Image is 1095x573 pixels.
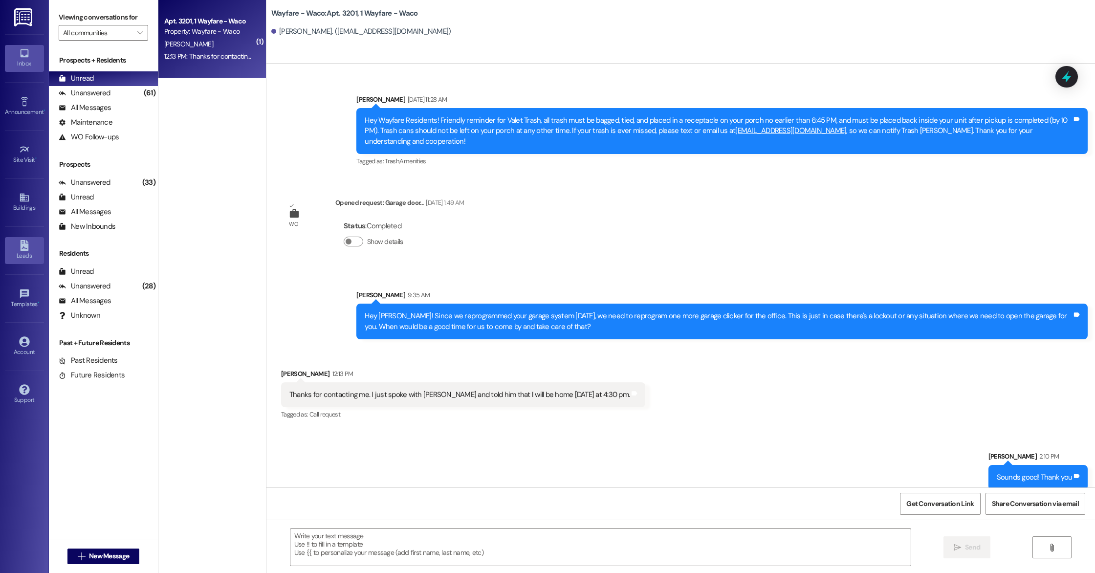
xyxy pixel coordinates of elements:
[59,281,110,291] div: Unanswered
[59,73,94,84] div: Unread
[140,175,158,190] div: (33)
[954,544,961,551] i: 
[44,107,45,114] span: •
[59,132,119,142] div: WO Follow-ups
[59,177,110,188] div: Unanswered
[900,493,980,515] button: Get Conversation Link
[271,26,451,37] div: [PERSON_NAME]. ([EMAIL_ADDRESS][DOMAIN_NAME])
[5,45,44,71] a: Inbox
[1037,451,1059,462] div: 2:10 PM
[365,115,1072,147] div: Hey Wayfare Residents! Friendly reminder for Valet Trash, all trash must be bagged, tied, and pla...
[59,117,112,128] div: Maintenance
[5,189,44,216] a: Buildings
[271,8,418,19] b: Wayfare - Waco: Apt. 3201, 1 Wayfare - Waco
[985,493,1085,515] button: Share Conversation via email
[344,221,366,231] b: Status
[906,499,974,509] span: Get Conversation Link
[399,157,426,165] span: Amenities
[59,10,148,25] label: Viewing conversations for
[965,542,980,552] span: Send
[309,410,340,419] span: Call request
[335,198,464,211] div: Opened request: Garage door...
[164,16,255,26] div: Apt. 3201, 1 Wayfare - Waco
[59,103,111,113] div: All Messages
[992,499,1079,509] span: Share Conversation via email
[38,299,39,306] span: •
[281,369,645,382] div: [PERSON_NAME]
[137,29,143,37] i: 
[423,198,464,208] div: [DATE] 1:49 AM
[735,126,846,135] a: [EMAIL_ADDRESS][DOMAIN_NAME]
[35,155,37,162] span: •
[59,88,110,98] div: Unanswered
[49,338,158,348] div: Past + Future Residents
[78,552,85,560] i: 
[164,26,255,37] div: Property: Wayfare - Waco
[141,86,158,101] div: (61)
[49,248,158,259] div: Residents
[330,369,353,379] div: 12:13 PM
[997,472,1073,483] div: Sounds good! Thank you
[356,154,1088,168] div: Tagged as:
[59,266,94,277] div: Unread
[356,290,1088,304] div: [PERSON_NAME]
[356,94,1088,108] div: [PERSON_NAME]
[164,52,504,61] div: 12:13 PM: Thanks for contacting me. I just spoke with [PERSON_NAME] and told him that I will be h...
[63,25,132,41] input: All communities
[59,221,115,232] div: New Inbounds
[385,157,399,165] span: Trash ,
[943,536,991,558] button: Send
[289,219,298,229] div: WO
[67,549,140,564] button: New Message
[5,286,44,312] a: Templates •
[59,310,100,321] div: Unknown
[59,296,111,306] div: All Messages
[405,290,430,300] div: 9:35 AM
[89,551,129,561] span: New Message
[988,451,1088,465] div: [PERSON_NAME]
[405,94,447,105] div: [DATE] 11:28 AM
[5,141,44,168] a: Site Visit •
[365,311,1072,332] div: Hey [PERSON_NAME]! Since we reprogrammed your garage system [DATE], we need to reprogram one more...
[1048,544,1055,551] i: 
[14,8,34,26] img: ResiDesk Logo
[140,279,158,294] div: (28)
[5,381,44,408] a: Support
[164,40,213,48] span: [PERSON_NAME]
[344,219,407,234] div: : Completed
[49,159,158,170] div: Prospects
[59,355,118,366] div: Past Residents
[367,237,403,247] label: Show details
[281,407,645,421] div: Tagged as:
[59,370,125,380] div: Future Residents
[59,207,111,217] div: All Messages
[49,55,158,66] div: Prospects + Residents
[59,192,94,202] div: Unread
[5,333,44,360] a: Account
[5,237,44,264] a: Leads
[289,390,630,400] div: Thanks for contacting me. I just spoke with [PERSON_NAME] and told him that I will be home [DATE]...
